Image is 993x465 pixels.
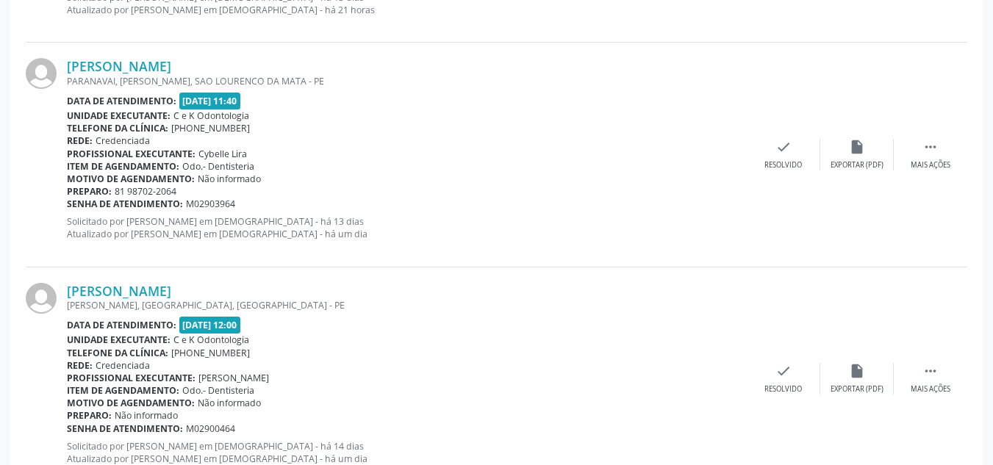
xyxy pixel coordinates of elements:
b: Data de atendimento: [67,95,176,107]
i: check [775,139,792,155]
i: insert_drive_file [849,139,865,155]
span: [DATE] 12:00 [179,317,241,334]
span: 81 98702-2064 [115,185,176,198]
span: C e K Odontologia [173,109,249,122]
span: [PHONE_NUMBER] [171,347,250,359]
span: [DATE] 11:40 [179,93,241,109]
div: [PERSON_NAME], [GEOGRAPHIC_DATA], [GEOGRAPHIC_DATA] - PE [67,299,747,311]
b: Telefone da clínica: [67,122,168,134]
b: Item de agendamento: [67,384,179,397]
div: Resolvido [764,160,802,170]
span: M02900464 [186,422,235,435]
b: Profissional executante: [67,148,196,160]
span: Odo.- Dentisteria [182,160,254,173]
div: Exportar (PDF) [831,384,883,394]
img: img [26,58,57,89]
span: Credenciada [96,359,150,372]
p: Solicitado por [PERSON_NAME] em [DEMOGRAPHIC_DATA] - há 14 dias Atualizado por [PERSON_NAME] em [... [67,440,747,465]
span: M02903964 [186,198,235,210]
span: Não informado [198,397,261,409]
b: Telefone da clínica: [67,347,168,359]
i: check [775,363,792,379]
div: Exportar (PDF) [831,160,883,170]
b: Data de atendimento: [67,319,176,331]
i:  [922,139,939,155]
b: Senha de atendimento: [67,422,183,435]
a: [PERSON_NAME] [67,283,171,299]
div: Resolvido [764,384,802,394]
b: Preparo: [67,409,112,422]
div: Mais ações [911,160,950,170]
i: insert_drive_file [849,363,865,379]
div: Mais ações [911,384,950,394]
a: [PERSON_NAME] [67,58,171,74]
b: Item de agendamento: [67,160,179,173]
b: Rede: [67,134,93,147]
p: Solicitado por [PERSON_NAME] em [DEMOGRAPHIC_DATA] - há 13 dias Atualizado por [PERSON_NAME] em [... [67,215,747,240]
b: Motivo de agendamento: [67,397,195,409]
b: Senha de atendimento: [67,198,183,210]
span: C e K Odontologia [173,334,249,346]
b: Unidade executante: [67,334,171,346]
span: Não informado [115,409,178,422]
b: Motivo de agendamento: [67,173,195,185]
b: Unidade executante: [67,109,171,122]
img: img [26,283,57,314]
i:  [922,363,939,379]
span: Credenciada [96,134,150,147]
b: Rede: [67,359,93,372]
span: [PERSON_NAME] [198,372,269,384]
b: Profissional executante: [67,372,196,384]
span: Cybelle Lira [198,148,247,160]
div: PARANAVAI, [PERSON_NAME], SAO LOURENCO DA MATA - PE [67,75,747,87]
b: Preparo: [67,185,112,198]
span: [PHONE_NUMBER] [171,122,250,134]
span: Não informado [198,173,261,185]
span: Odo.- Dentisteria [182,384,254,397]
